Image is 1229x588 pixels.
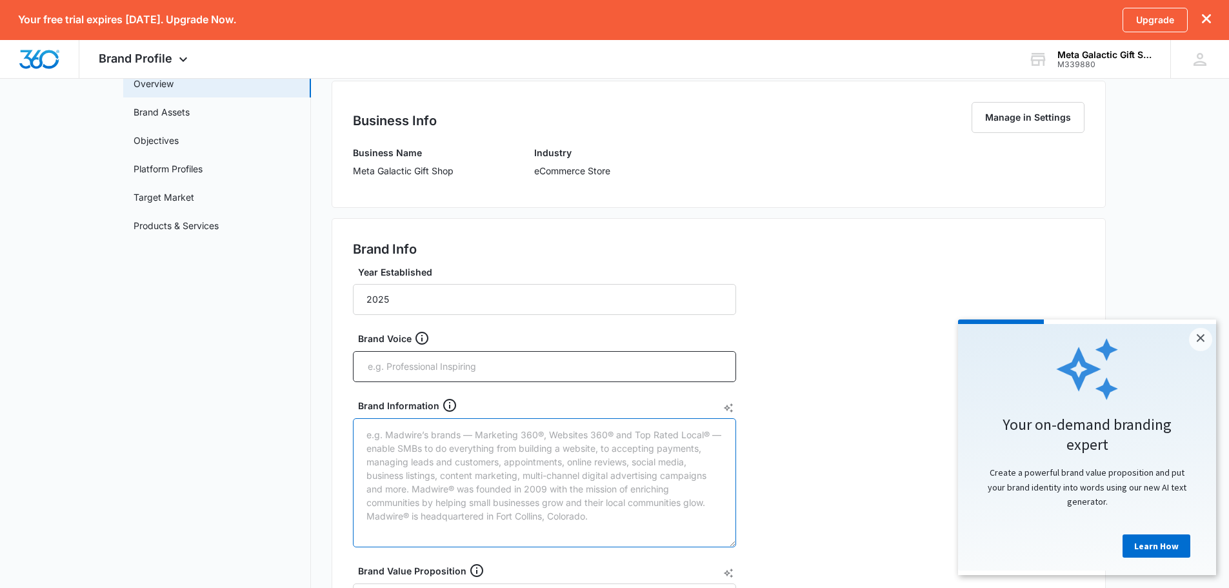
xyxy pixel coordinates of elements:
input: e.g. 1982 [353,284,736,315]
div: Brand Profile [79,40,210,78]
a: Objectives [134,134,179,147]
h3: Industry [534,146,610,159]
h2: Business Info [353,111,437,130]
a: Upgrade [1123,8,1188,32]
button: AI Text Generator [723,568,734,578]
h3: Business Name [353,146,454,159]
a: Brand Assets [134,105,190,119]
div: Brand Value Proposition [358,563,741,578]
a: Learn How [165,215,232,238]
div: Brand Voice [358,330,741,346]
label: Year Established [358,265,741,279]
div: account id [1057,60,1152,69]
h2: Your on-demand branding expert [13,95,245,135]
a: Platform Profiles [134,162,203,176]
a: Overview [134,77,174,90]
p: eCommerce Store [534,164,610,177]
span: Brand Profile [99,52,172,65]
div: Brand Information [358,398,741,413]
a: Products & Services [134,219,219,232]
button: AI Text Generator [723,403,734,413]
button: dismiss this dialog [1202,14,1211,26]
p: Create a powerful brand value proposition and put your brand identity into words using our new AI... [13,146,245,189]
input: e.g. Professional Inspiring [366,357,725,376]
div: account name [1057,50,1152,60]
h2: Brand Info [353,239,417,259]
a: Close modal [231,8,254,32]
p: Meta Galactic Gift Shop [353,164,454,177]
p: Your free trial expires [DATE]. Upgrade Now. [18,14,236,26]
button: Manage in Settings [972,102,1084,133]
a: Target Market [134,190,194,204]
